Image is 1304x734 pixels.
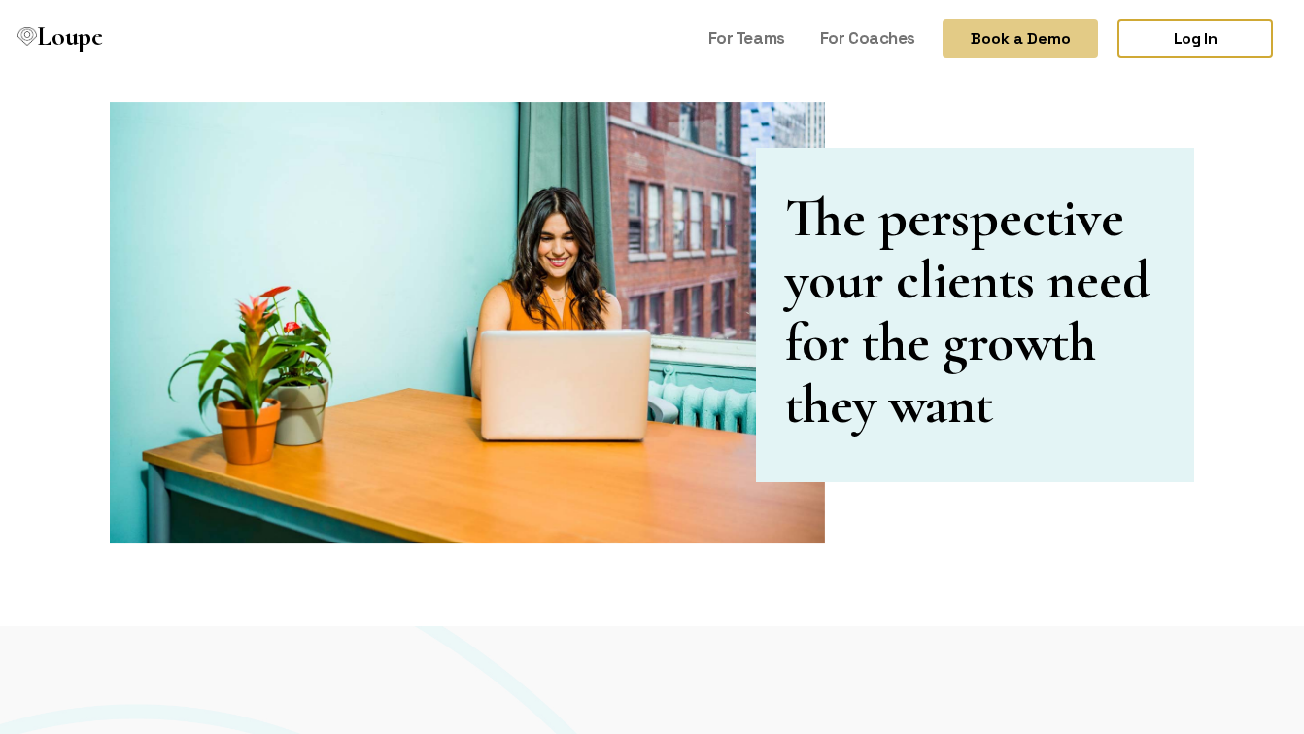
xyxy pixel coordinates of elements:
a: Loupe [12,19,109,59]
a: For Coaches [812,19,923,56]
a: Log In [1117,19,1273,58]
img: Coaches Promo [110,102,825,543]
h1: The perspective your clients need for the growth they want [785,187,1150,436]
button: Book a Demo [943,19,1098,58]
a: For Teams [701,19,793,56]
img: Loupe Logo [17,27,37,47]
